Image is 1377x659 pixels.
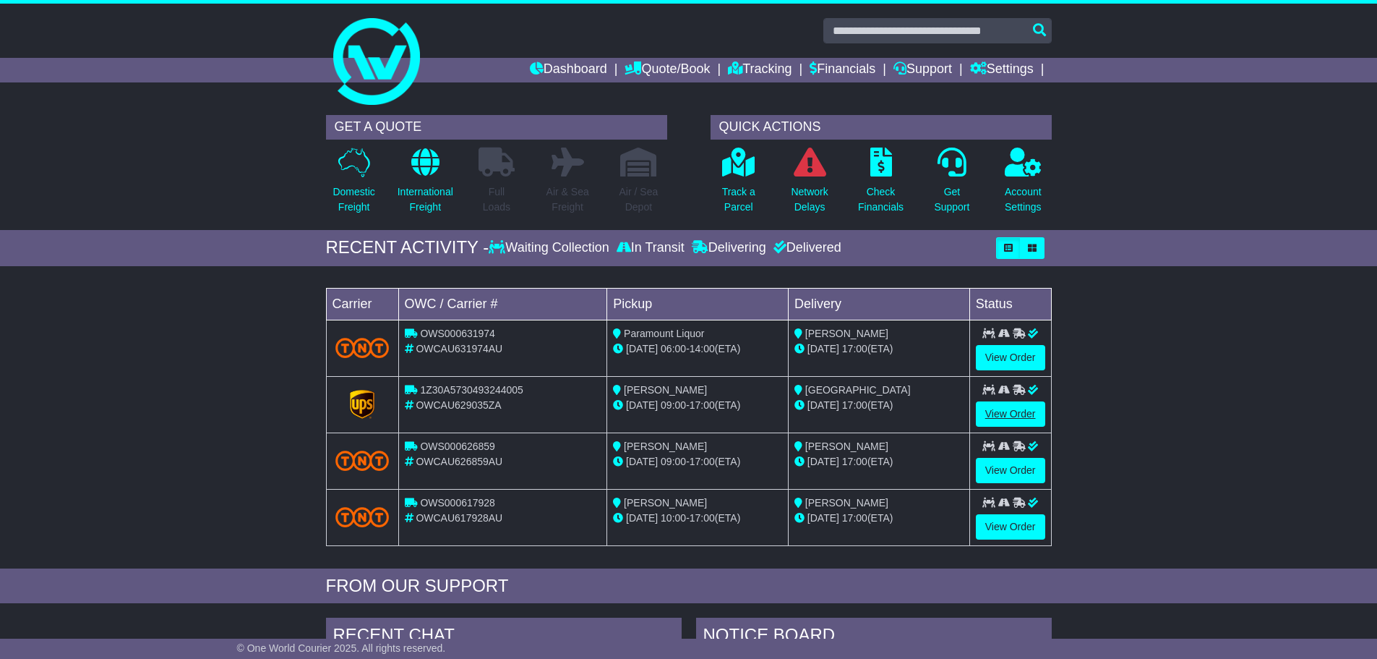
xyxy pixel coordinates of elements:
[326,288,398,320] td: Carrier
[613,341,782,357] div: - (ETA)
[530,58,607,82] a: Dashboard
[397,147,454,223] a: InternationalFreight
[807,343,839,354] span: [DATE]
[326,576,1052,597] div: FROM OUR SUPPORT
[721,147,756,223] a: Track aParcel
[661,512,686,524] span: 10:00
[807,399,839,411] span: [DATE]
[794,341,964,357] div: (ETA)
[842,512,867,524] span: 17:00
[661,343,686,354] span: 06:00
[893,58,952,82] a: Support
[794,511,964,526] div: (ETA)
[791,184,828,215] p: Network Delays
[690,456,715,467] span: 17:00
[969,288,1051,320] td: Status
[728,58,792,82] a: Tracking
[976,401,1045,427] a: View Order
[613,511,782,526] div: - (ETA)
[807,456,839,467] span: [DATE]
[489,240,612,256] div: Waiting Collection
[624,441,707,452] span: [PERSON_NAME]
[934,184,969,215] p: Get Support
[842,456,867,467] span: 17:00
[976,458,1045,483] a: View Order
[335,451,390,470] img: TNT_Domestic.png
[696,618,1052,657] div: NOTICE BOARD
[416,456,502,467] span: OWCAU626859AU
[788,288,969,320] td: Delivery
[332,147,375,223] a: DomesticFreight
[661,399,686,411] span: 09:00
[770,240,841,256] div: Delivered
[326,237,489,258] div: RECENT ACTIVITY -
[335,338,390,357] img: TNT_Domestic.png
[326,115,667,140] div: GET A QUOTE
[711,115,1052,140] div: QUICK ACTIONS
[398,288,607,320] td: OWC / Carrier #
[546,184,589,215] p: Air & Sea Freight
[722,184,755,215] p: Track a Parcel
[420,328,495,339] span: OWS000631974
[350,390,374,419] img: GetCarrierServiceLogo
[690,512,715,524] span: 17:00
[858,184,904,215] p: Check Financials
[976,514,1045,540] a: View Order
[807,512,839,524] span: [DATE]
[857,147,904,223] a: CheckFinancials
[237,642,446,654] span: © One World Courier 2025. All rights reserved.
[842,343,867,354] span: 17:00
[690,399,715,411] span: 17:00
[624,328,704,339] span: Paramount Liquor
[805,384,911,396] span: [GEOGRAPHIC_DATA]
[805,328,888,339] span: [PERSON_NAME]
[794,398,964,413] div: (ETA)
[326,618,682,657] div: RECENT CHAT
[626,456,658,467] span: [DATE]
[794,454,964,469] div: (ETA)
[625,58,710,82] a: Quote/Book
[626,399,658,411] span: [DATE]
[933,147,970,223] a: GetSupport
[1005,184,1042,215] p: Account Settings
[688,240,770,256] div: Delivering
[624,384,707,396] span: [PERSON_NAME]
[842,399,867,411] span: 17:00
[613,454,782,469] div: - (ETA)
[398,184,453,215] p: International Freight
[613,398,782,413] div: - (ETA)
[661,456,686,467] span: 09:00
[805,497,888,509] span: [PERSON_NAME]
[420,441,495,452] span: OWS000626859
[626,343,658,354] span: [DATE]
[335,507,390,527] img: TNT_Domestic.png
[976,345,1045,370] a: View Order
[479,184,515,215] p: Full Loads
[690,343,715,354] span: 14:00
[805,441,888,452] span: [PERSON_NAME]
[416,343,502,354] span: OWCAU631974AU
[613,240,688,256] div: In Transit
[624,497,707,509] span: [PERSON_NAME]
[420,384,523,396] span: 1Z30A5730493244005
[416,512,502,524] span: OWCAU617928AU
[790,147,828,223] a: NetworkDelays
[619,184,659,215] p: Air / Sea Depot
[626,512,658,524] span: [DATE]
[420,497,495,509] span: OWS000617928
[416,399,501,411] span: OWCAU629035ZA
[607,288,789,320] td: Pickup
[970,58,1034,82] a: Settings
[333,184,374,215] p: Domestic Freight
[1004,147,1042,223] a: AccountSettings
[810,58,875,82] a: Financials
